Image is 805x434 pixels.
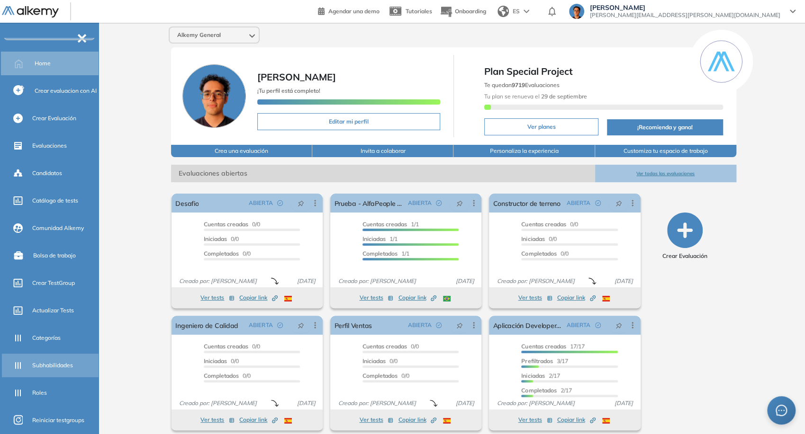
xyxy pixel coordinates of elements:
[362,235,386,242] span: Iniciadas
[362,221,407,228] span: Cuentas creadas
[407,199,431,207] span: ABIERTA
[407,321,431,329] span: ABIERTA
[590,4,780,11] span: [PERSON_NAME]
[595,200,601,206] span: check-circle
[32,224,84,232] span: Comunidad Alkemy
[32,389,47,397] span: Roles
[595,145,736,157] button: Customiza tu espacio de trabajo
[456,199,463,207] span: pushpin
[484,64,723,79] span: Plan Special Project
[521,372,560,379] span: 2/17
[2,6,59,18] img: Logo
[175,194,199,213] a: Desafio
[204,235,227,242] span: Iniciadas
[257,71,336,83] span: [PERSON_NAME]
[611,277,637,285] span: [DATE]
[204,221,248,228] span: Cuentas creadas
[175,399,261,407] span: Creado por: [PERSON_NAME]
[524,9,529,13] img: arrow
[32,361,73,370] span: Subhabilidades
[175,316,238,335] a: Ingeniero de Calidad
[290,318,311,333] button: pushpin
[204,235,239,242] span: 0/0
[436,322,442,328] span: check-circle
[298,199,304,207] span: pushpin
[567,199,590,207] span: ABIERTA
[32,169,62,177] span: Candidatos
[521,387,556,394] span: Completados
[32,196,78,205] span: Catálogo de tests
[521,250,556,257] span: Completados
[334,316,372,335] a: Perfil Ventas
[513,7,520,16] span: ES
[440,1,486,22] button: Onboarding
[595,165,736,182] button: Ver todas las evaluaciones
[177,31,221,39] span: Alkemy General
[776,405,787,416] span: message
[398,293,436,302] span: Copiar link
[518,292,552,303] button: Ver tests
[200,292,235,303] button: Ver tests
[452,399,478,407] span: [DATE]
[521,221,578,228] span: 0/0
[293,277,319,285] span: [DATE]
[257,87,320,94] span: ¡Tu perfil está completo!
[277,200,283,206] span: check-circle
[32,279,75,287] span: Crear TestGroup
[590,11,780,19] span: [PERSON_NAME][EMAIL_ADDRESS][PERSON_NAME][DOMAIN_NAME]
[362,372,398,379] span: Completados
[521,221,566,228] span: Cuentas creadas
[249,199,272,207] span: ABIERTA
[362,357,386,364] span: Iniciadas
[284,418,292,424] img: ESP
[257,113,440,130] button: Editar mi perfil
[493,316,562,335] a: Aplicación Developer Alkemy
[359,414,393,425] button: Ver tests
[493,277,578,285] span: Creado por: [PERSON_NAME]
[452,277,478,285] span: [DATE]
[362,235,398,242] span: 1/1
[298,321,304,329] span: pushpin
[312,145,453,157] button: Invita a colaborar
[484,93,587,100] span: Tu plan se renueva el
[557,416,596,424] span: Copiar link
[521,357,568,364] span: 3/17
[334,194,404,213] a: Prueba - AlfaPeople - Sofi
[334,399,419,407] span: Creado por: [PERSON_NAME]
[175,277,261,285] span: Creado por: [PERSON_NAME]
[362,221,419,228] span: 1/1
[362,343,407,350] span: Cuentas creadas
[318,5,380,16] a: Agendar una demo
[662,213,707,260] button: Crear Evaluación
[239,414,278,425] button: Copiar link
[456,321,463,329] span: pushpin
[204,372,251,379] span: 0/0
[204,250,251,257] span: 0/0
[512,81,525,89] b: 9719
[328,8,380,15] span: Agendar una demo
[436,200,442,206] span: check-circle
[32,334,61,342] span: Categorías
[182,64,246,128] img: Foto de perfil
[602,296,610,301] img: ESP
[607,119,723,135] button: ¡Recomienda y gana!
[455,8,486,15] span: Onboarding
[32,306,74,315] span: Actualizar Tests
[204,357,239,364] span: 0/0
[398,416,436,424] span: Copiar link
[277,322,283,328] span: check-circle
[35,59,51,68] span: Home
[595,322,601,328] span: check-circle
[521,235,544,242] span: Iniciadas
[204,343,248,350] span: Cuentas creadas
[32,142,67,150] span: Evaluaciones
[406,8,432,15] span: Tutoriales
[615,321,622,329] span: pushpin
[497,6,509,17] img: world
[521,235,556,242] span: 0/0
[398,414,436,425] button: Copiar link
[362,343,419,350] span: 0/0
[334,277,419,285] span: Creado por: [PERSON_NAME]
[33,251,76,260] span: Bolsa de trabajo
[171,145,312,157] button: Crea una evaluación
